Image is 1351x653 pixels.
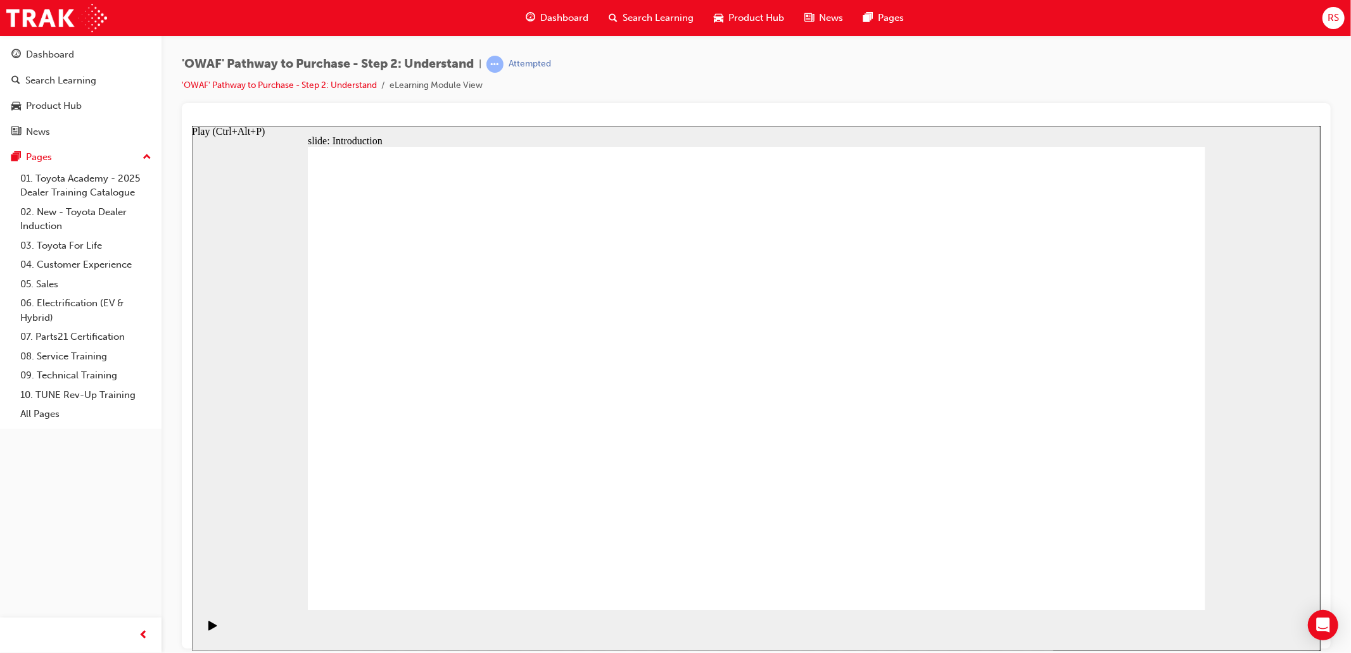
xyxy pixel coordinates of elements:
[1328,11,1339,25] span: RS
[15,294,156,327] a: 06. Electrification (EV & Hybrid)
[11,75,20,87] span: search-icon
[609,10,618,26] span: search-icon
[878,11,904,25] span: Pages
[479,57,481,72] span: |
[15,404,156,424] a: All Pages
[15,366,156,385] a: 09. Technical Training
[704,5,794,31] a: car-iconProduct Hub
[6,484,28,525] div: playback controls
[853,5,914,31] a: pages-iconPages
[390,78,483,93] li: eLearning Module View
[15,236,156,256] a: 03. Toyota For Life
[11,49,21,61] span: guage-icon
[15,347,156,366] a: 08. Service Training
[804,10,814,26] span: news-icon
[143,149,151,166] span: up-icon
[15,255,156,275] a: 04. Customer Experience
[819,11,843,25] span: News
[15,275,156,294] a: 05. Sales
[5,43,156,66] a: Dashboard
[728,11,784,25] span: Product Hub
[11,127,21,138] span: news-icon
[26,150,52,165] div: Pages
[5,94,156,118] a: Product Hub
[5,120,156,144] a: News
[182,57,474,72] span: 'OWAF' Pathway to Purchase - Step 2: Understand
[794,5,853,31] a: news-iconNews
[6,4,107,32] img: Trak
[11,152,21,163] span: pages-icon
[26,99,82,113] div: Product Hub
[139,628,149,644] span: prev-icon
[1322,7,1345,29] button: RS
[623,11,694,25] span: Search Learning
[15,202,156,236] a: 02. New - Toyota Dealer Induction
[26,47,74,62] div: Dashboard
[5,69,156,92] a: Search Learning
[182,80,377,90] a: 'OWAF' Pathway to Purchase - Step 2: Understand
[540,11,588,25] span: Dashboard
[526,10,535,26] span: guage-icon
[5,146,156,169] button: Pages
[15,385,156,405] a: 10. TUNE Rev-Up Training
[1308,610,1338,640] div: Open Intercom Messenger
[6,494,28,516] button: Play (Ctrl+Alt+P)
[863,10,873,26] span: pages-icon
[15,169,156,202] a: 01. Toyota Academy - 2025 Dealer Training Catalogue
[599,5,704,31] a: search-iconSearch Learning
[5,40,156,146] button: DashboardSearch LearningProduct HubNews
[11,101,21,112] span: car-icon
[516,5,599,31] a: guage-iconDashboard
[26,125,50,139] div: News
[509,58,551,70] div: Attempted
[15,327,156,347] a: 07. Parts21 Certification
[714,10,723,26] span: car-icon
[25,73,96,88] div: Search Learning
[486,56,504,73] span: learningRecordVerb_ATTEMPT-icon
